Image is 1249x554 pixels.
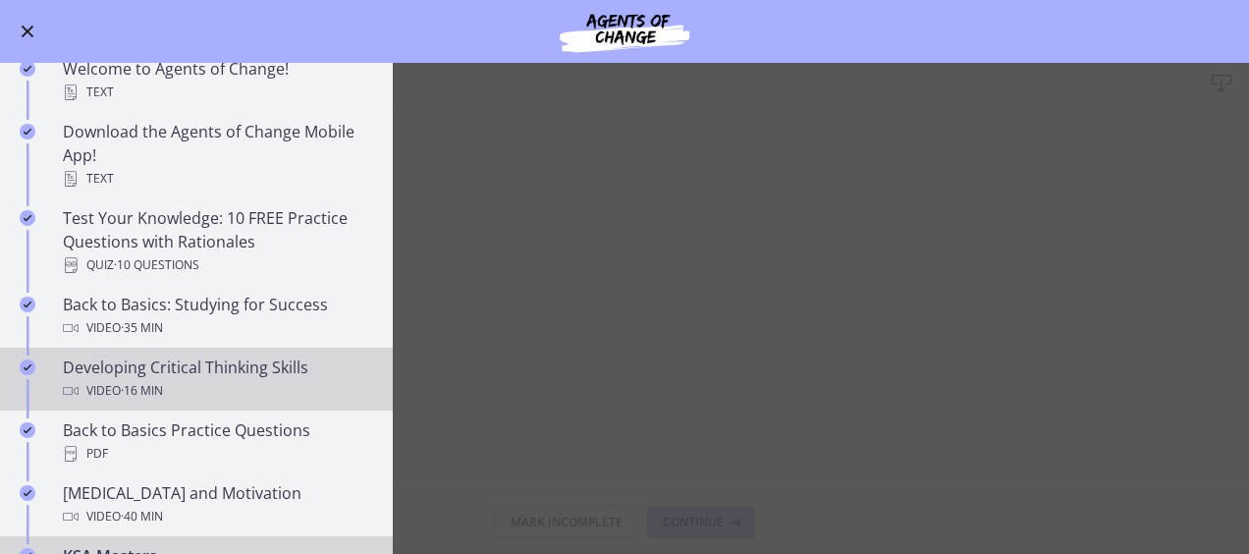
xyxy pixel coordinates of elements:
div: Text [63,81,369,104]
div: Test Your Knowledge: 10 FREE Practice Questions with Rationales [63,206,369,277]
div: Video [63,316,369,340]
div: Download the Agents of Change Mobile App! [63,120,369,191]
div: Video [63,379,369,403]
div: Welcome to Agents of Change! [63,57,369,104]
div: Quiz [63,253,369,277]
img: Agents of Change [507,8,742,55]
span: · 16 min [121,379,163,403]
div: [MEDICAL_DATA] and Motivation [63,481,369,528]
span: · 10 Questions [114,253,199,277]
div: Text [63,167,369,191]
span: · 35 min [121,316,163,340]
i: Completed [20,297,35,312]
span: · 40 min [121,505,163,528]
i: Completed [20,485,35,501]
i: Completed [20,360,35,375]
i: Completed [20,422,35,438]
div: Back to Basics: Studying for Success [63,293,369,340]
div: Developing Critical Thinking Skills [63,356,369,403]
button: Enable menu [16,20,39,43]
div: Back to Basics Practice Questions [63,418,369,466]
div: Video [63,505,369,528]
i: Completed [20,61,35,77]
div: PDF [63,442,369,466]
i: Completed [20,124,35,139]
i: Completed [20,210,35,226]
